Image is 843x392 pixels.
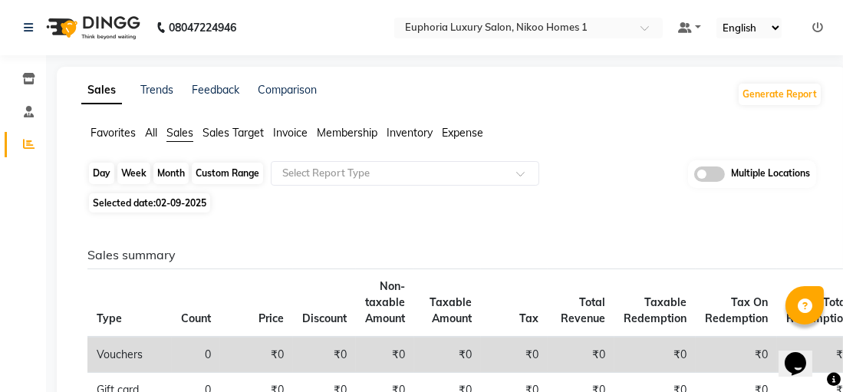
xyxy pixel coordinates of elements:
[192,83,239,97] a: Feedback
[117,163,150,184] div: Week
[430,295,472,325] span: Taxable Amount
[624,295,687,325] span: Taxable Redemption
[705,295,768,325] span: Tax On Redemption
[87,337,172,373] td: Vouchers
[442,126,483,140] span: Expense
[387,126,433,140] span: Inventory
[302,311,347,325] span: Discount
[169,6,236,49] b: 08047224946
[153,163,189,184] div: Month
[156,197,206,209] span: 02-09-2025
[481,337,548,373] td: ₹0
[192,163,263,184] div: Custom Range
[561,295,605,325] span: Total Revenue
[89,193,210,212] span: Selected date:
[39,6,144,49] img: logo
[97,311,122,325] span: Type
[145,126,157,140] span: All
[293,337,356,373] td: ₹0
[172,337,220,373] td: 0
[181,311,211,325] span: Count
[273,126,308,140] span: Invoice
[81,77,122,104] a: Sales
[89,163,114,184] div: Day
[166,126,193,140] span: Sales
[548,337,614,373] td: ₹0
[140,83,173,97] a: Trends
[414,337,481,373] td: ₹0
[519,311,538,325] span: Tax
[356,337,414,373] td: ₹0
[87,248,810,262] h6: Sales summary
[614,337,696,373] td: ₹0
[317,126,377,140] span: Membership
[203,126,264,140] span: Sales Target
[696,337,777,373] td: ₹0
[91,126,136,140] span: Favorites
[739,84,821,105] button: Generate Report
[258,83,317,97] a: Comparison
[365,279,405,325] span: Non-taxable Amount
[220,337,293,373] td: ₹0
[779,331,828,377] iframe: chat widget
[731,166,810,182] span: Multiple Locations
[258,311,284,325] span: Price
